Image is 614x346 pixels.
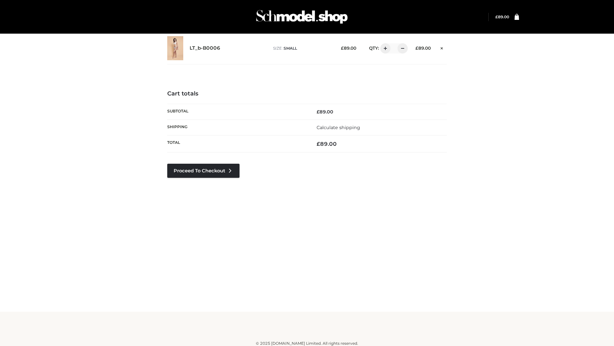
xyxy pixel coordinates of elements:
bdi: 89.00 [341,45,356,51]
span: £ [317,141,320,147]
span: £ [495,14,498,19]
bdi: 89.00 [317,109,333,115]
img: LT_b-B0006 - SMALL [167,36,183,60]
th: Total [167,136,307,152]
bdi: 89.00 [317,141,337,147]
th: Shipping [167,119,307,135]
p: size : [273,45,331,51]
span: SMALL [284,46,297,51]
img: Schmodel Admin 964 [254,4,350,29]
a: Remove this item [437,43,447,52]
h4: Cart totals [167,90,447,97]
a: £89.00 [495,14,509,19]
a: Calculate shipping [317,125,360,130]
a: Proceed to Checkout [167,164,240,178]
div: QTY: [363,43,405,54]
span: £ [415,45,418,51]
span: £ [341,45,344,51]
bdi: 89.00 [415,45,431,51]
a: LT_b-B0006 [190,45,220,51]
span: £ [317,109,319,115]
bdi: 89.00 [495,14,509,19]
th: Subtotal [167,104,307,119]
